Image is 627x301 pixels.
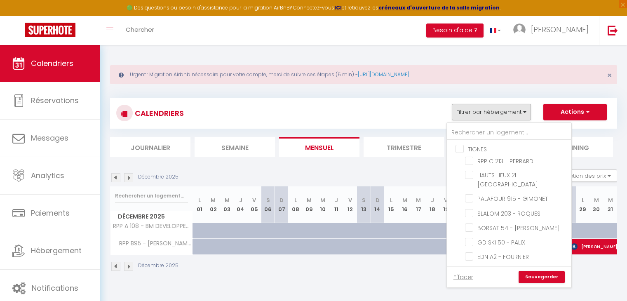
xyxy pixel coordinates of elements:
[138,262,178,270] p: Décembre 2025
[220,186,234,223] th: 03
[343,186,357,223] th: 12
[207,186,220,223] th: 02
[447,125,571,140] input: Rechercher un logement...
[608,25,618,35] img: logout
[513,24,526,36] img: ...
[115,188,188,203] input: Rechercher un logement...
[110,137,190,157] li: Journalier
[556,169,617,182] button: Gestion des prix
[358,71,409,78] a: [URL][DOMAIN_NAME]
[31,170,64,181] span: Analytics
[275,186,289,223] th: 07
[334,4,342,11] a: ICI
[112,239,194,248] span: RPP B95 - [PERSON_NAME]
[225,196,230,204] abbr: M
[378,4,500,11] a: créneaux d'ouverture de la salle migration
[426,24,484,38] button: Besoin d'aide ?
[604,186,617,223] th: 31
[416,196,421,204] abbr: M
[477,171,538,188] span: HAUTS LIEUX 2H - [GEOGRAPHIC_DATA]
[543,104,607,120] button: Actions
[376,196,380,204] abbr: D
[330,186,343,223] th: 11
[607,70,612,80] span: ×
[608,196,613,204] abbr: M
[302,186,316,223] th: 09
[133,104,184,122] h3: CALENDRIERS
[110,211,193,223] span: Décembre 2025
[444,196,448,204] abbr: V
[477,209,540,218] span: SLALOM 203 - ROQUES
[126,25,154,34] span: Chercher
[193,186,207,223] th: 01
[390,196,392,204] abbr: L
[364,137,444,157] li: Trimestre
[198,196,201,204] abbr: L
[316,186,329,223] th: 10
[582,196,584,204] abbr: L
[234,186,247,223] th: 04
[384,186,398,223] th: 15
[446,122,572,288] div: Filtrer par hébergement
[31,208,70,218] span: Paiements
[25,23,75,37] img: Super Booking
[32,283,78,293] span: Notifications
[576,186,589,223] th: 29
[452,104,531,120] button: Filtrer par hébergement
[439,186,453,223] th: 19
[289,186,302,223] th: 08
[589,186,603,223] th: 30
[362,196,366,204] abbr: S
[120,16,160,45] a: Chercher
[279,196,284,204] abbr: D
[477,224,560,232] span: BORSAT 54 - [PERSON_NAME]
[402,196,407,204] abbr: M
[112,223,194,229] span: RPP A 108 - BM DEVELOPPEMENT
[261,186,275,223] th: 06
[294,196,297,204] abbr: L
[211,196,216,204] abbr: M
[335,196,338,204] abbr: J
[357,186,371,223] th: 13
[31,58,73,68] span: Calendriers
[425,186,439,223] th: 18
[477,238,525,247] span: GD SKI 50 - PALIX
[412,186,425,223] th: 17
[594,196,599,204] abbr: M
[247,186,261,223] th: 05
[453,273,473,282] a: Effacer
[110,65,617,84] div: Urgent : Migration Airbnb nécessaire pour votre compte, merci de suivre ces étapes (5 min) -
[320,196,325,204] abbr: M
[531,24,589,35] span: [PERSON_NAME]
[533,137,613,157] li: Planning
[239,196,242,204] abbr: J
[507,16,599,45] a: ... [PERSON_NAME]
[279,137,359,157] li: Mensuel
[398,186,412,223] th: 16
[266,196,270,204] abbr: S
[607,72,612,79] button: Close
[31,95,79,106] span: Réservations
[519,271,565,283] a: Sauvegarder
[431,196,434,204] abbr: J
[31,245,82,256] span: Hébergement
[195,137,275,157] li: Semaine
[348,196,352,204] abbr: V
[31,133,68,143] span: Messages
[371,186,384,223] th: 14
[138,173,178,181] p: Décembre 2025
[252,196,256,204] abbr: V
[307,196,312,204] abbr: M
